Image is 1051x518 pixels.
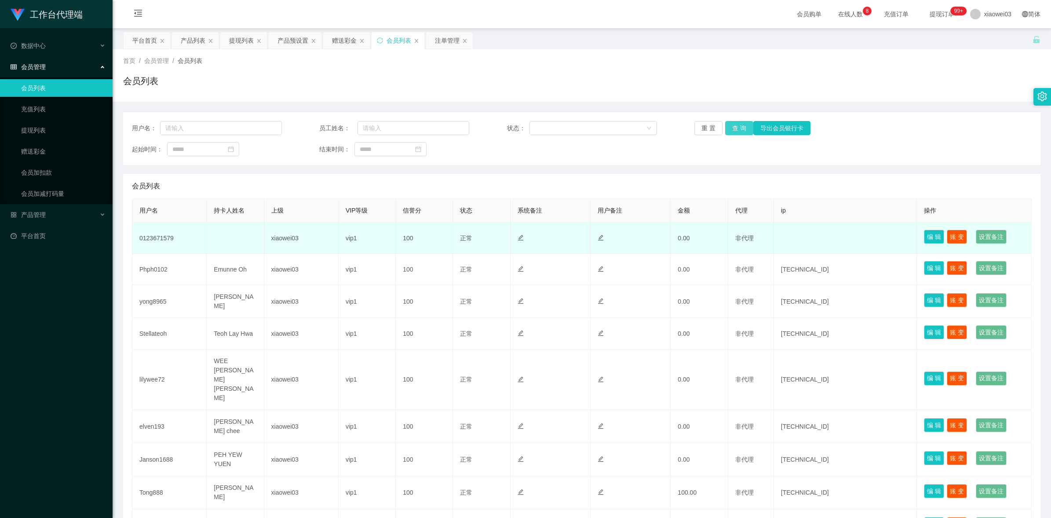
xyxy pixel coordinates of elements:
td: [TECHNICAL_ID] [774,285,917,318]
td: vip1 [339,285,396,318]
i: 图标: edit [518,456,524,462]
span: 金额 [678,207,690,214]
td: 0.00 [671,223,728,254]
a: 赠送彩金 [21,143,106,160]
i: 图标: close [359,38,365,44]
span: VIP等级 [346,207,368,214]
td: 0.00 [671,254,728,285]
span: 代理 [735,207,748,214]
td: xiaowei03 [264,410,339,443]
span: 状态： [507,124,529,133]
td: lilywee72 [132,349,207,410]
td: [PERSON_NAME] [207,285,264,318]
td: Tong888 [132,476,207,509]
td: 0.00 [671,349,728,410]
td: vip1 [339,254,396,285]
button: 编 辑 [924,293,944,307]
td: 0123671579 [132,223,207,254]
td: Phph0102 [132,254,207,285]
span: 非代理 [735,298,754,305]
span: 用户备注 [598,207,622,214]
button: 账 变 [947,371,967,386]
button: 设置备注 [976,418,1007,432]
span: / [172,57,174,64]
button: 编 辑 [924,418,944,432]
i: 图标: edit [518,423,524,429]
a: 会员列表 [21,79,106,97]
td: PEH YEW YUEN [207,443,264,476]
button: 编 辑 [924,451,944,465]
span: 操作 [924,207,936,214]
i: 图标: down [646,125,652,132]
span: 信誉分 [403,207,421,214]
button: 编 辑 [924,325,944,339]
button: 设置备注 [976,230,1007,244]
i: 图标: edit [518,376,524,382]
i: 图标: calendar [415,146,421,152]
td: Janson1688 [132,443,207,476]
td: 0.00 [671,410,728,443]
span: 用户名： [132,124,160,133]
button: 查 询 [725,121,753,135]
td: 100.00 [671,476,728,509]
i: 图标: setting [1037,92,1047,101]
i: 图标: edit [518,266,524,272]
img: logo.9652507e.png [11,9,25,21]
span: 正常 [460,423,472,430]
i: 图标: close [160,38,165,44]
i: 图标: edit [598,456,604,462]
td: vip1 [339,223,396,254]
td: [TECHNICAL_ID] [774,410,917,443]
span: 数据中心 [11,42,46,49]
i: 图标: edit [598,330,604,336]
button: 设置备注 [976,325,1007,339]
td: 100 [396,318,453,349]
span: 非代理 [735,376,754,383]
td: Stellateoh [132,318,207,349]
button: 设置备注 [976,484,1007,498]
span: ip [781,207,786,214]
span: 会员管理 [11,63,46,70]
td: vip1 [339,410,396,443]
i: 图标: edit [518,235,524,241]
i: 图标: close [311,38,316,44]
td: WEE [PERSON_NAME] [PERSON_NAME] [207,349,264,410]
button: 账 变 [947,451,967,465]
span: / [139,57,141,64]
input: 请输入 [160,121,282,135]
span: 非代理 [735,235,754,242]
span: 非代理 [735,330,754,337]
td: xiaowei03 [264,223,339,254]
span: 员工姓名： [319,124,358,133]
span: 会员管理 [144,57,169,64]
i: 图标: edit [518,330,524,336]
i: 图标: edit [598,266,604,272]
h1: 工作台代理端 [30,0,83,29]
a: 图标: dashboard平台首页 [11,227,106,245]
span: 上级 [271,207,284,214]
button: 账 变 [947,484,967,498]
td: 0.00 [671,285,728,318]
span: 正常 [460,489,472,496]
span: 在线人数 [834,11,867,17]
button: 导出会员银行卡 [753,121,810,135]
h1: 会员列表 [123,74,158,88]
i: 图标: edit [598,298,604,304]
td: 100 [396,285,453,318]
td: elven193 [132,410,207,443]
span: 会员列表 [132,181,160,191]
span: 正常 [460,330,472,337]
i: 图标: edit [518,489,524,495]
button: 账 变 [947,230,967,244]
span: 正常 [460,235,472,242]
i: 图标: global [1022,11,1028,17]
button: 重 置 [694,121,723,135]
i: 图标: calendar [228,146,234,152]
button: 设置备注 [976,261,1007,275]
td: [TECHNICAL_ID] [774,254,917,285]
td: Emunne Oh [207,254,264,285]
i: 图标: edit [598,423,604,429]
span: 会员列表 [178,57,202,64]
button: 账 变 [947,325,967,339]
button: 编 辑 [924,484,944,498]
